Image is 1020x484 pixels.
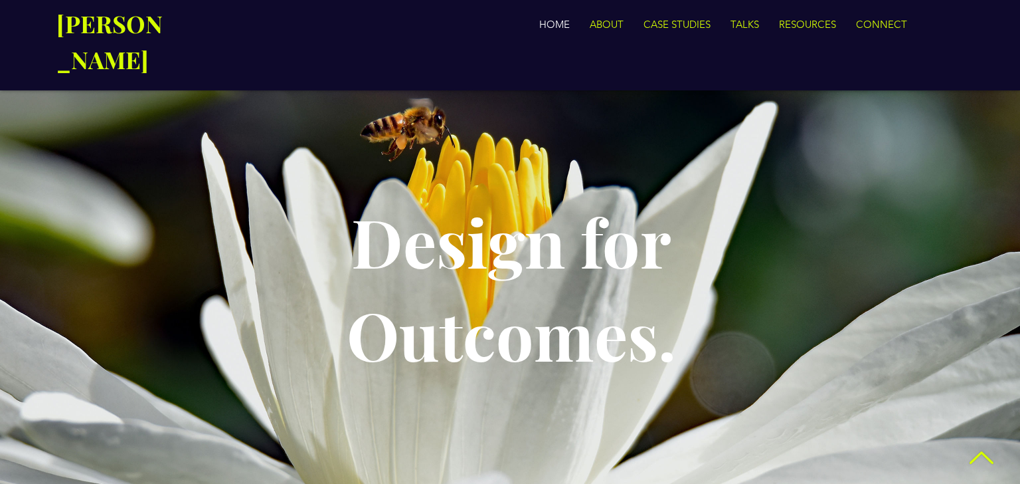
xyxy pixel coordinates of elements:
[849,11,914,38] p: CONNECT
[772,11,843,38] p: RESOURCES
[56,11,163,76] a: [PERSON_NAME]
[846,11,915,38] a: CONNECT
[637,11,717,38] p: CASE STUDIES
[533,11,576,38] p: HOME
[769,11,846,38] a: RESOURCES
[583,11,630,38] p: ABOUT
[634,11,721,38] a: CASE STUDIES
[724,11,766,38] p: TALKS
[529,11,580,38] a: HOME
[721,11,769,38] a: TALKS
[347,197,676,378] span: Design for Outcomes.
[580,11,634,38] a: ABOUT
[382,11,915,38] nav: Site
